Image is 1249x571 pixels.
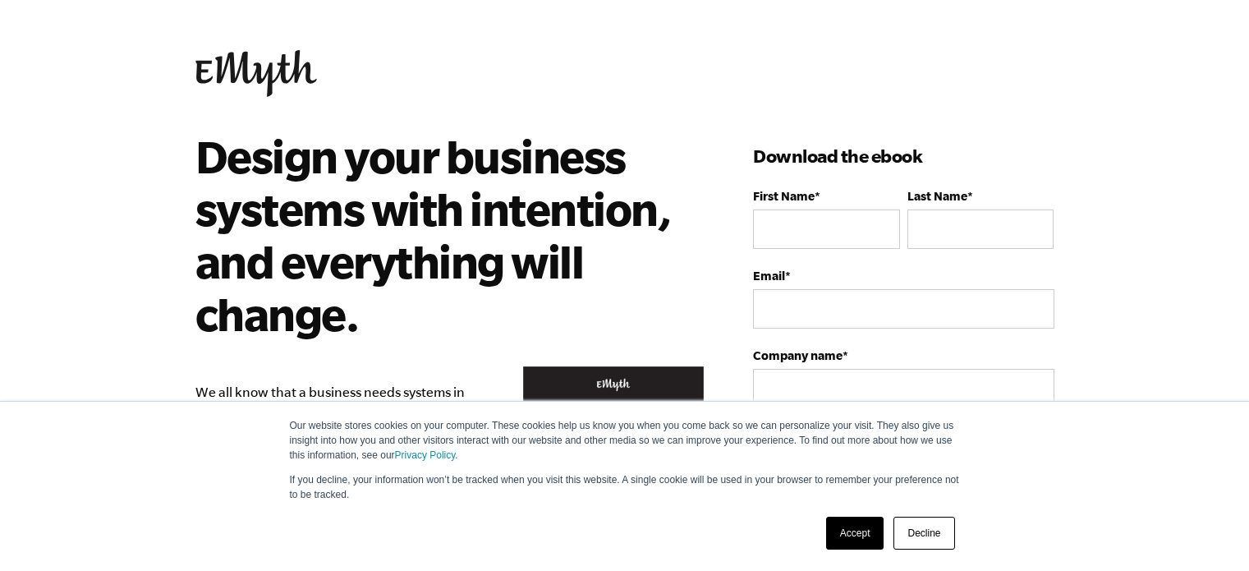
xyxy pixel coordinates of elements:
[893,517,954,550] a: Decline
[753,189,815,203] span: First Name
[195,130,681,340] h2: Design your business systems with intention, and everything will change.
[753,143,1054,169] h3: Download the ebook
[826,517,884,550] a: Accept
[290,418,960,463] p: Our website stores cookies on your computer. These cookies help us know you when you come back so...
[290,472,960,502] p: If you decline, your information won’t be tracked when you visit this website. A single cookie wi...
[195,50,317,97] img: EMyth
[753,348,843,362] span: Company name
[753,269,785,283] span: Email
[907,189,967,203] span: Last Name
[395,449,456,461] a: Privacy Policy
